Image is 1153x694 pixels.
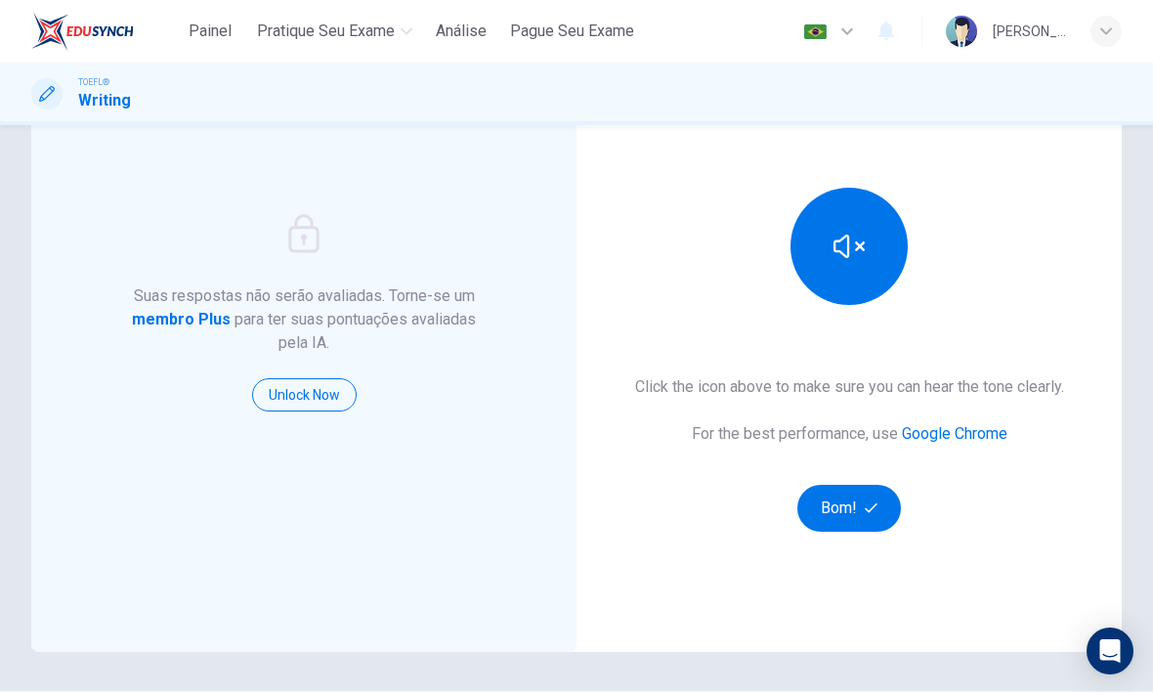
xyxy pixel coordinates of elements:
div: Open Intercom Messenger [1087,628,1133,674]
span: Pratique seu exame [257,20,395,43]
button: Bom! [797,485,902,532]
h6: Click the icon above to make sure you can hear the tone clearly. [635,375,1064,399]
a: Google Chrome [902,424,1007,443]
strong: membro Plus [132,310,231,328]
h6: Suas respostas não serão avaliadas. Torne-se um para ter suas pontuações avaliadas pela IA. [128,284,481,355]
button: Unlock Now [252,378,357,412]
div: [PERSON_NAME] [993,20,1067,43]
span: Painel [189,20,232,43]
h1: Writing [78,89,131,112]
span: TOEFL® [78,75,109,89]
h6: For the best performance, use [692,422,1007,446]
span: Pague Seu Exame [510,20,634,43]
img: Profile picture [946,16,977,47]
img: EduSynch logo [31,12,134,51]
button: Pague Seu Exame [502,14,642,49]
img: pt [803,24,828,39]
a: EduSynch logo [31,12,179,51]
button: Análise [428,14,494,49]
button: Painel [179,14,241,49]
span: Análise [436,20,487,43]
button: Pratique seu exame [249,14,420,49]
